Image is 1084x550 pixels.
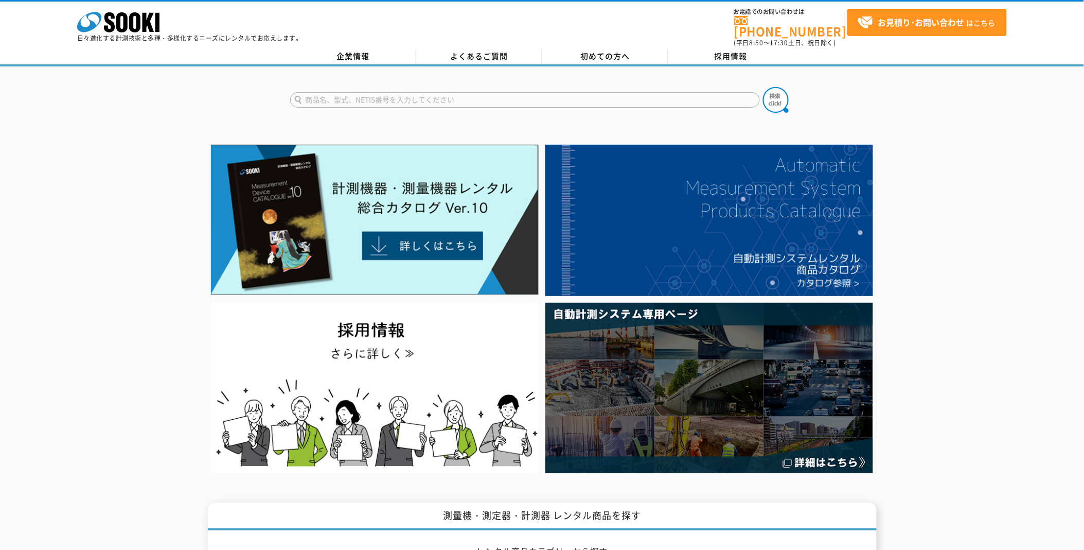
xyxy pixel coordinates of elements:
[668,49,794,64] a: 採用情報
[763,87,789,113] img: btn_search.png
[545,303,873,473] img: 自動計測システム専用ページ
[290,92,760,108] input: 商品名、型式、NETIS番号を入力してください
[211,303,539,473] img: SOOKI recruit
[211,145,539,295] img: Catalog Ver10
[878,16,965,28] strong: お見積り･お問い合わせ
[734,16,847,37] a: [PHONE_NUMBER]
[770,38,789,47] span: 17:30
[290,49,416,64] a: 企業情報
[542,49,668,64] a: 初めての方へ
[858,15,996,30] span: はこちら
[580,50,630,62] span: 初めての方へ
[847,9,1007,36] a: お見積り･お問い合わせはこちら
[545,145,873,296] img: 自動計測システムカタログ
[734,38,836,47] span: (平日 ～ 土日、祝日除く)
[208,503,877,531] h1: 測量機・測定器・計測器 レンタル商品を探す
[416,49,542,64] a: よくあるご質問
[77,35,303,41] p: 日々進化する計測技術と多種・多様化するニーズにレンタルでお応えします。
[750,38,764,47] span: 8:50
[734,9,847,15] span: お電話でのお問い合わせは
